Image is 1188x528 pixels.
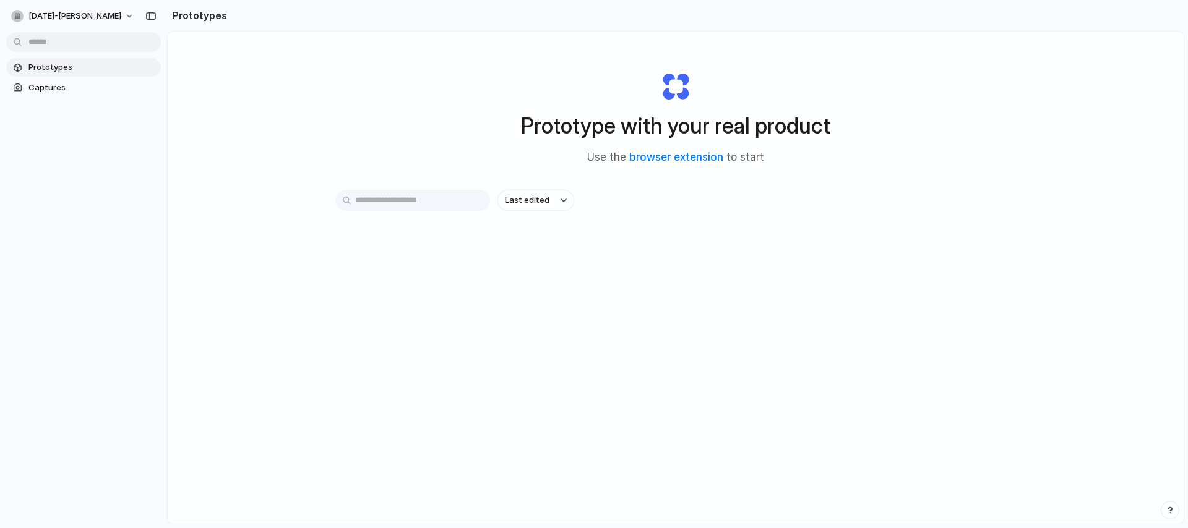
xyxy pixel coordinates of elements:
[6,6,140,26] button: [DATE]-[PERSON_NAME]
[28,61,156,74] span: Prototypes
[587,150,764,166] span: Use the to start
[167,8,227,23] h2: Prototypes
[28,82,156,94] span: Captures
[521,109,830,142] h1: Prototype with your real product
[28,10,121,22] span: [DATE]-[PERSON_NAME]
[629,151,723,163] a: browser extension
[6,79,161,97] a: Captures
[6,58,161,77] a: Prototypes
[497,190,574,211] button: Last edited
[505,194,549,207] span: Last edited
